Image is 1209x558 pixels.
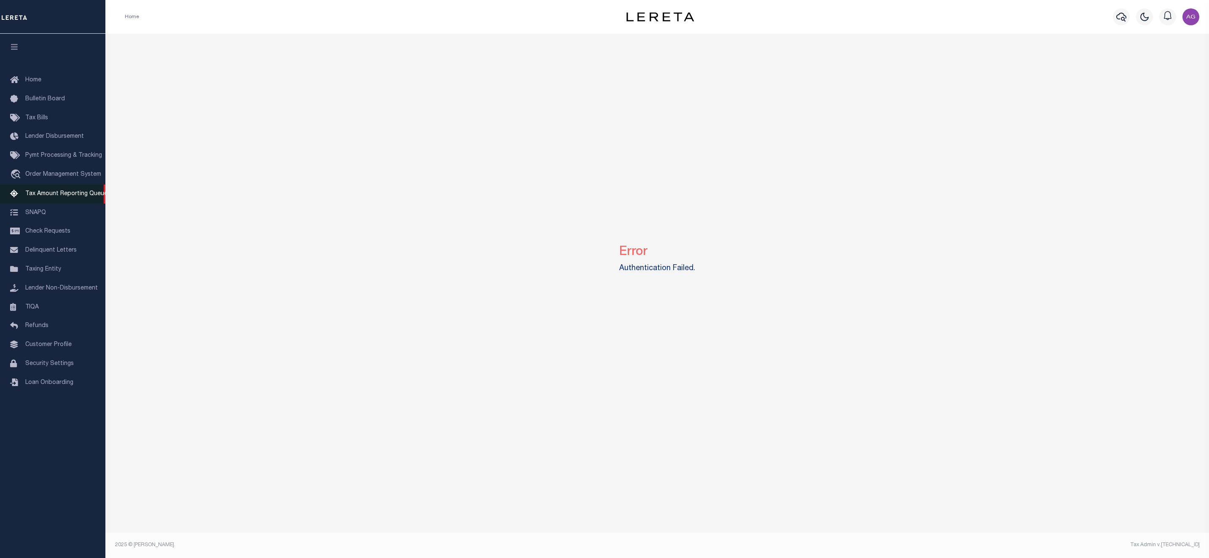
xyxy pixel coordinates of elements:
[25,172,101,177] span: Order Management System
[25,361,74,367] span: Security Settings
[25,266,61,272] span: Taxing Entity
[626,12,694,21] img: logo-dark.svg
[10,169,24,180] i: travel_explore
[25,96,65,102] span: Bulletin Board
[25,77,41,83] span: Home
[619,263,695,274] label: Authentication Failed.
[25,285,98,291] span: Lender Non-Disbursement
[25,209,46,215] span: SNAPQ
[25,191,107,197] span: Tax Amount Reporting Queue
[619,238,695,260] h2: Error
[25,342,72,348] span: Customer Profile
[25,153,102,158] span: Pymt Processing & Tracking
[25,247,77,253] span: Delinquent Letters
[25,323,48,329] span: Refunds
[25,304,39,310] span: TIQA
[25,380,73,386] span: Loan Onboarding
[25,134,84,139] span: Lender Disbursement
[1182,8,1199,25] img: svg+xml;base64,PHN2ZyB4bWxucz0iaHR0cDovL3d3dy53My5vcmcvMjAwMC9zdmciIHBvaW50ZXItZXZlbnRzPSJub25lIi...
[125,13,139,21] li: Home
[25,115,48,121] span: Tax Bills
[25,228,70,234] span: Check Requests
